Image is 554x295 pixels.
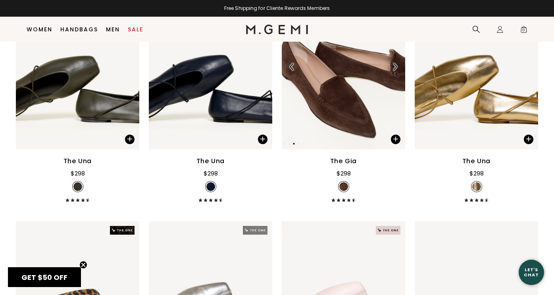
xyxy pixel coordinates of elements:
[8,267,81,287] div: GET $50 OFFClose teaser
[79,261,87,269] button: Close teaser
[206,182,215,191] img: v_7300623138875_SWATCH_c62c74df-e9c2-4bdf-97f0-4c5cea9b8183_50x.jpg
[110,226,135,235] img: The One tag
[469,169,484,178] div: $298
[462,156,491,166] div: The Una
[63,156,92,166] div: The Una
[391,63,398,70] img: Next Arrow
[27,26,52,33] a: Women
[330,156,357,166] div: The Gia
[246,25,308,34] img: M.Gemi
[520,27,528,35] span: 0
[71,169,85,178] div: $298
[472,182,481,191] img: v_7306993795131_SWATCH_50x.jpg
[196,156,225,166] div: The Una
[339,182,348,191] img: v_7306723917883_SWATCH_50x.jpg
[73,182,82,191] img: v_7300623106107_SWATCH_50x.jpg
[519,267,544,277] div: Let's Chat
[204,169,218,178] div: $298
[60,26,98,33] a: Handbags
[106,26,120,33] a: Men
[337,169,351,178] div: $298
[128,26,143,33] a: Sale
[289,63,296,70] img: Previous Arrow
[21,272,67,282] span: GET $50 OFF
